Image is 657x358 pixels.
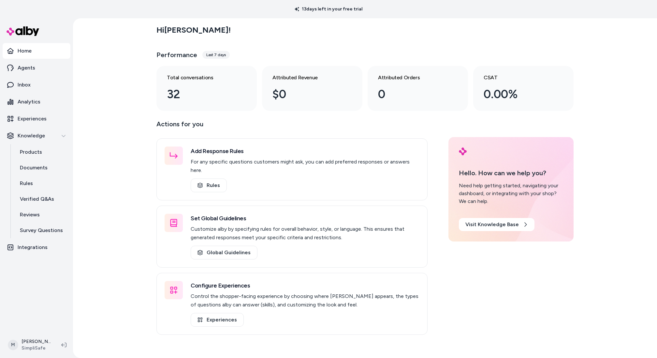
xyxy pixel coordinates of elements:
img: alby Logo [459,148,467,155]
h3: Configure Experiences [191,281,419,290]
span: M [8,340,18,350]
a: Rules [191,179,227,192]
a: Global Guidelines [191,246,257,259]
a: Visit Knowledge Base [459,218,534,231]
p: Inbox [18,81,31,89]
h3: Attributed Revenue [272,74,342,82]
a: Total conversations 32 [156,66,257,111]
a: Agents [3,60,70,76]
a: Products [13,144,70,160]
p: Survey Questions [20,226,63,234]
div: $0 [272,86,342,103]
img: alby Logo [7,26,39,36]
a: Integrations [3,240,70,255]
p: Home [18,47,32,55]
p: Agents [18,64,35,72]
p: Documents [20,164,48,172]
div: 0 [378,86,447,103]
div: Last 7 days [202,51,230,59]
h3: Attributed Orders [378,74,447,82]
a: Home [3,43,70,59]
button: Knowledge [3,128,70,144]
h3: Performance [156,50,197,59]
p: Customize alby by specifying rules for overall behavior, style, or language. This ensures that ge... [191,225,419,242]
a: Verified Q&As [13,191,70,207]
a: Experiences [191,313,244,327]
h3: Add Response Rules [191,147,419,156]
span: SimpliSafe [22,345,51,351]
p: 13 days left in your free trial [291,6,366,12]
p: Products [20,148,42,156]
a: Inbox [3,77,70,93]
p: Control the shopper-facing experience by choosing where [PERSON_NAME] appears, the types of quest... [191,292,419,309]
a: Survey Questions [13,223,70,238]
p: Hello. How can we help you? [459,168,563,178]
a: Experiences [3,111,70,127]
a: Attributed Orders 0 [368,66,468,111]
div: 0.00% [484,86,553,103]
p: Integrations [18,243,48,251]
p: Reviews [20,211,40,219]
p: Analytics [18,98,40,106]
h2: Hi [PERSON_NAME] ! [156,25,231,35]
p: Rules [20,179,33,187]
a: Reviews [13,207,70,223]
div: 32 [167,86,236,103]
p: Knowledge [18,132,45,140]
a: Attributed Revenue $0 [262,66,362,111]
p: Verified Q&As [20,195,54,203]
button: M[PERSON_NAME]SimpliSafe [4,335,56,355]
h3: CSAT [484,74,553,82]
p: Actions for you [156,119,428,134]
a: Documents [13,160,70,176]
a: CSAT 0.00% [473,66,574,111]
p: Experiences [18,115,47,123]
p: [PERSON_NAME] [22,338,51,345]
a: Rules [13,176,70,191]
h3: Set Global Guidelines [191,214,419,223]
a: Analytics [3,94,70,110]
div: Need help getting started, navigating your dashboard, or integrating with your shop? We can help. [459,182,563,205]
p: For any specific questions customers might ask, you can add preferred responses or answers here. [191,158,419,175]
h3: Total conversations [167,74,236,82]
